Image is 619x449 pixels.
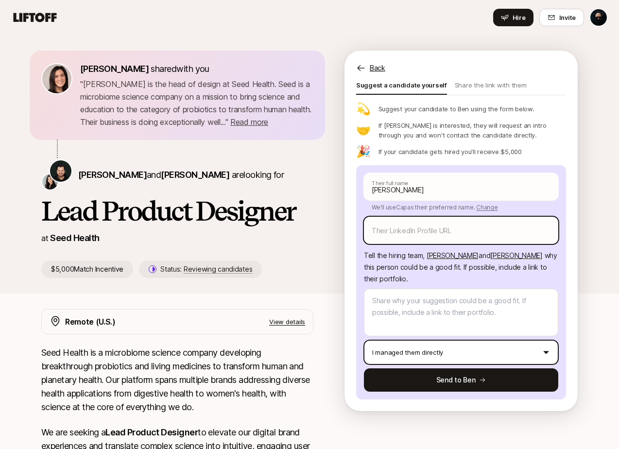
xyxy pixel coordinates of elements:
p: We'll use Cap as their preferred name. [364,200,558,212]
h1: Lead Product Designer [41,196,313,225]
span: [PERSON_NAME] [78,170,147,180]
span: Read more [230,117,268,127]
span: Reviewing candidates [184,265,252,274]
img: Ben Grove [50,160,71,182]
p: Tell the hiring team, why this person could be a good fit . If possible, include a link to their ... [364,250,558,285]
img: Randy Hunt [590,9,607,26]
img: 71d7b91d_d7cb_43b4_a7ea_a9b2f2cc6e03.jpg [42,64,71,93]
p: Seed Health is a microbiome science company developing breakthrough probiotics and living medicin... [41,346,313,414]
p: If your candidate gets hired you'll receive $5,000 [378,147,522,156]
p: Suggest your candidate to Ben using the form below. [378,104,534,114]
button: Invite [539,9,584,26]
span: [PERSON_NAME] [80,64,149,74]
p: 🎉 [356,146,371,157]
p: shared [80,62,213,76]
p: If [PERSON_NAME] is interested, they will request an intro through you and won't contact the cand... [378,121,566,140]
button: Randy Hunt [590,9,607,26]
span: [PERSON_NAME] [161,170,229,180]
span: and [479,251,543,259]
button: Hire [493,9,533,26]
p: Status: [160,263,252,275]
p: Remote (U.S.) [65,315,116,328]
button: Send to Ben [364,368,558,392]
span: Change [476,204,498,211]
p: $5,000 Match Incentive [41,260,133,278]
a: Seed Health [50,233,99,243]
p: 💫 [356,103,371,115]
span: and [147,170,229,180]
p: are looking for [78,168,284,182]
span: with you [176,64,209,74]
p: " [PERSON_NAME] is the head of design at Seed Health. Seed is a microbiome science company on a m... [80,78,313,128]
span: [PERSON_NAME] [427,251,479,259]
p: Suggest a candidate yourself [356,80,447,94]
p: 🤝 [356,124,371,136]
img: Jennifer Lee [42,174,58,190]
p: Share the link with them [455,80,527,94]
span: Invite [559,13,576,22]
strong: Lead Product Designer [105,427,198,437]
p: Back [370,62,385,74]
span: [PERSON_NAME] [490,251,542,259]
p: at [41,232,48,244]
p: View details [269,317,305,327]
span: Hire [513,13,526,22]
